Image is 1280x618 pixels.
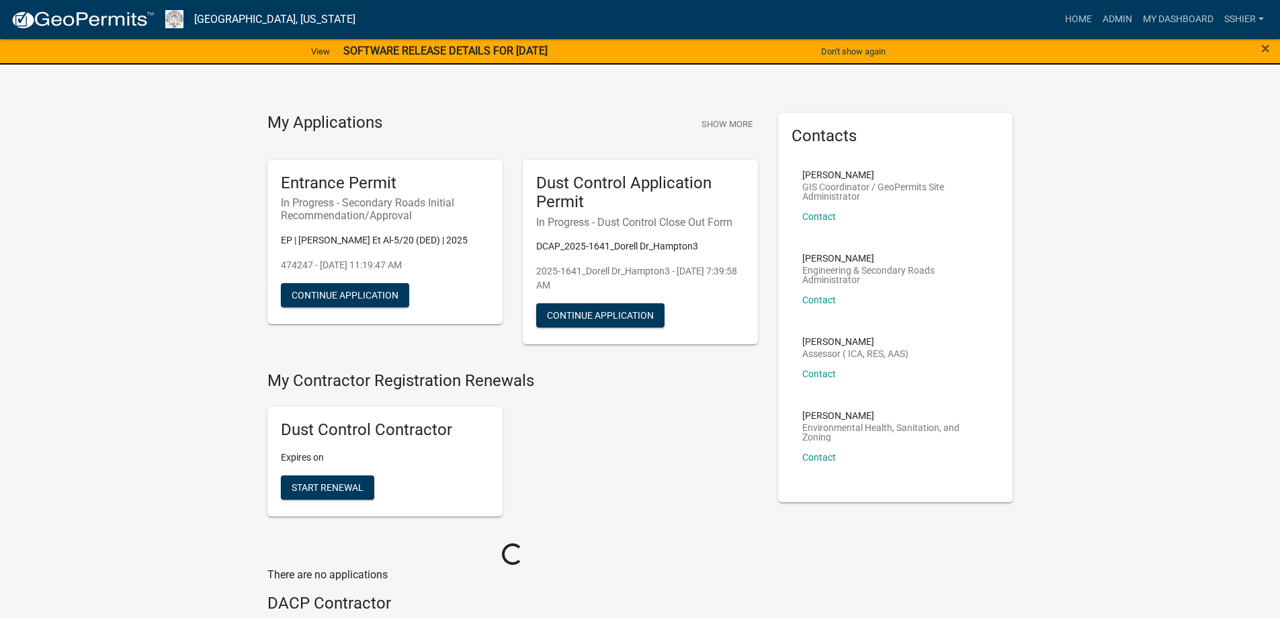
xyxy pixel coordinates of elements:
[696,113,758,135] button: Show More
[536,264,744,293] p: 2025-1641_Dorell Dr_Hampton3 - [DATE] 7:39:58 AM
[802,295,836,305] a: Contact
[1097,7,1138,32] a: Admin
[802,337,908,346] p: [PERSON_NAME]
[536,216,744,229] h6: In Progress - Dust Control Close Out Form
[292,481,364,492] span: Start Renewal
[267,371,758,391] h4: My Contractor Registration Renewals
[792,126,1000,146] h5: Contacts
[802,211,836,222] a: Contact
[802,452,836,463] a: Contact
[281,258,489,272] p: 474247 - [DATE] 11:19:47 AM
[802,411,989,420] p: [PERSON_NAME]
[281,233,489,247] p: EP | [PERSON_NAME] Et Al-5/20 (DED) | 2025
[267,371,758,527] wm-registration-list-section: My Contractor Registration Renewals
[165,10,183,28] img: Franklin County, Iowa
[1060,7,1097,32] a: Home
[281,420,489,440] h5: Dust Control Contractor
[536,239,744,254] p: DCAP_2025-1641_Dorell Dr_Hampton3
[267,594,758,613] h4: DACP Contractor
[267,567,758,583] p: There are no applications
[802,182,989,201] p: GIS Coordinator / GeoPermits Site Administrator
[536,303,665,327] button: Continue Application
[281,283,409,307] button: Continue Application
[802,423,989,442] p: Environmental Health, Sanitation, and Zoning
[281,196,489,222] h6: In Progress - Secondary Roads Initial Recommendation/Approval
[281,451,489,465] p: Expires on
[1261,40,1270,56] button: Close
[343,44,548,57] strong: SOFTWARE RELEASE DETAILS FOR [DATE]
[281,173,489,193] h5: Entrance Permit
[281,475,374,500] button: Start Renewal
[802,254,989,263] p: [PERSON_NAME]
[1219,7,1269,32] a: sshier
[536,173,744,213] h5: Dust Control Application Permit
[194,8,355,31] a: [GEOGRAPHIC_DATA], [US_STATE]
[267,113,382,133] h4: My Applications
[1261,39,1270,58] span: ×
[1138,7,1219,32] a: My Dashboard
[306,40,335,63] a: View
[802,349,908,358] p: Assessor ( ICA, RES, AAS)
[816,40,891,63] button: Don't show again
[802,170,989,180] p: [PERSON_NAME]
[802,369,836,379] a: Contact
[802,266,989,284] p: Engineering & Secondary Roads Administrator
